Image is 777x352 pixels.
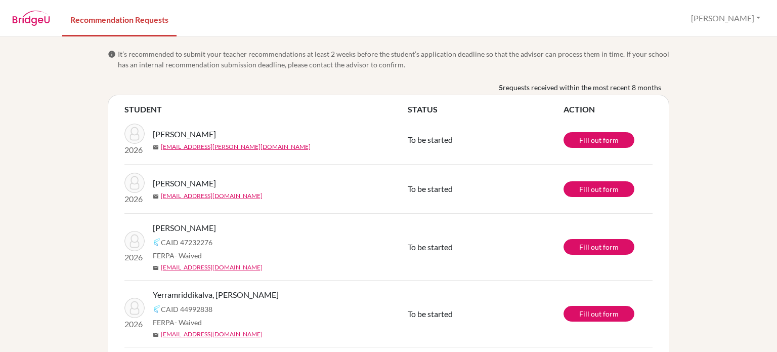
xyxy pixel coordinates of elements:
img: Yerramriddikalva, Abhigna [124,298,145,318]
a: Fill out form [564,181,634,197]
span: - Waived [175,318,202,327]
img: Kumar, Daksh [124,173,145,193]
p: 2026 [124,318,145,330]
span: - Waived [175,251,202,260]
th: STUDENT [124,103,408,115]
a: Fill out form [564,239,634,255]
span: To be started [408,135,453,144]
span: Yerramriddikalva, [PERSON_NAME] [153,289,279,301]
p: 2026 [124,144,145,156]
span: FERPA [153,250,202,261]
a: Fill out form [564,132,634,148]
button: [PERSON_NAME] [686,9,765,28]
span: [PERSON_NAME] [153,177,216,189]
p: 2026 [124,251,145,263]
img: Diya Maini, Kayli [124,231,145,251]
a: Fill out form [564,306,634,322]
span: mail [153,193,159,200]
th: STATUS [408,103,564,115]
span: mail [153,265,159,271]
a: [EMAIL_ADDRESS][DOMAIN_NAME] [161,191,263,201]
span: CAID 47232276 [161,237,212,248]
img: Sehgal, Arhaan [124,124,145,144]
span: [PERSON_NAME] [153,222,216,234]
a: [EMAIL_ADDRESS][DOMAIN_NAME] [161,263,263,272]
span: requests received within the most recent 8 months [503,82,661,93]
span: To be started [408,242,453,252]
span: To be started [408,309,453,319]
a: [EMAIL_ADDRESS][PERSON_NAME][DOMAIN_NAME] [161,142,311,151]
b: 5 [499,82,503,93]
th: ACTION [564,103,653,115]
a: Recommendation Requests [62,2,177,36]
span: [PERSON_NAME] [153,128,216,140]
span: FERPA [153,317,202,328]
span: To be started [408,184,453,193]
span: It’s recommended to submit your teacher recommendations at least 2 weeks before the student’s app... [118,49,669,70]
span: mail [153,144,159,150]
span: CAID 44992838 [161,304,212,315]
p: 2026 [124,193,145,205]
span: info [108,50,116,58]
a: [EMAIL_ADDRESS][DOMAIN_NAME] [161,330,263,339]
img: Common App logo [153,305,161,313]
img: Common App logo [153,238,161,246]
span: mail [153,332,159,338]
img: BridgeU logo [12,11,50,26]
